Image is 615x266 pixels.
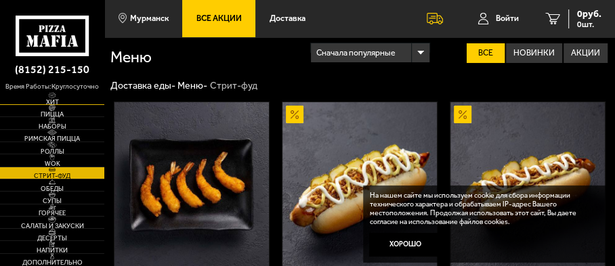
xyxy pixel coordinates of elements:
[454,106,472,124] img: Акционный
[577,20,601,28] span: 0 шт.
[286,106,304,124] img: Акционный
[177,80,207,91] a: Меню-
[369,233,441,257] button: Хорошо
[196,14,242,22] span: Все Акции
[210,80,257,92] div: Стрит-фуд
[467,43,505,62] label: Все
[564,43,608,62] label: Акции
[316,41,396,64] span: Сначала популярные
[130,14,169,22] span: Мурманск
[577,9,601,19] span: 0 руб.
[496,14,519,22] span: Войти
[110,49,310,65] h1: Меню
[110,80,175,91] a: Доставка еды-
[369,192,594,226] p: На нашем сайте мы используем cookie для сбора информации технического характера и обрабатываем IP...
[270,14,305,22] span: Доставка
[506,43,562,62] label: Новинки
